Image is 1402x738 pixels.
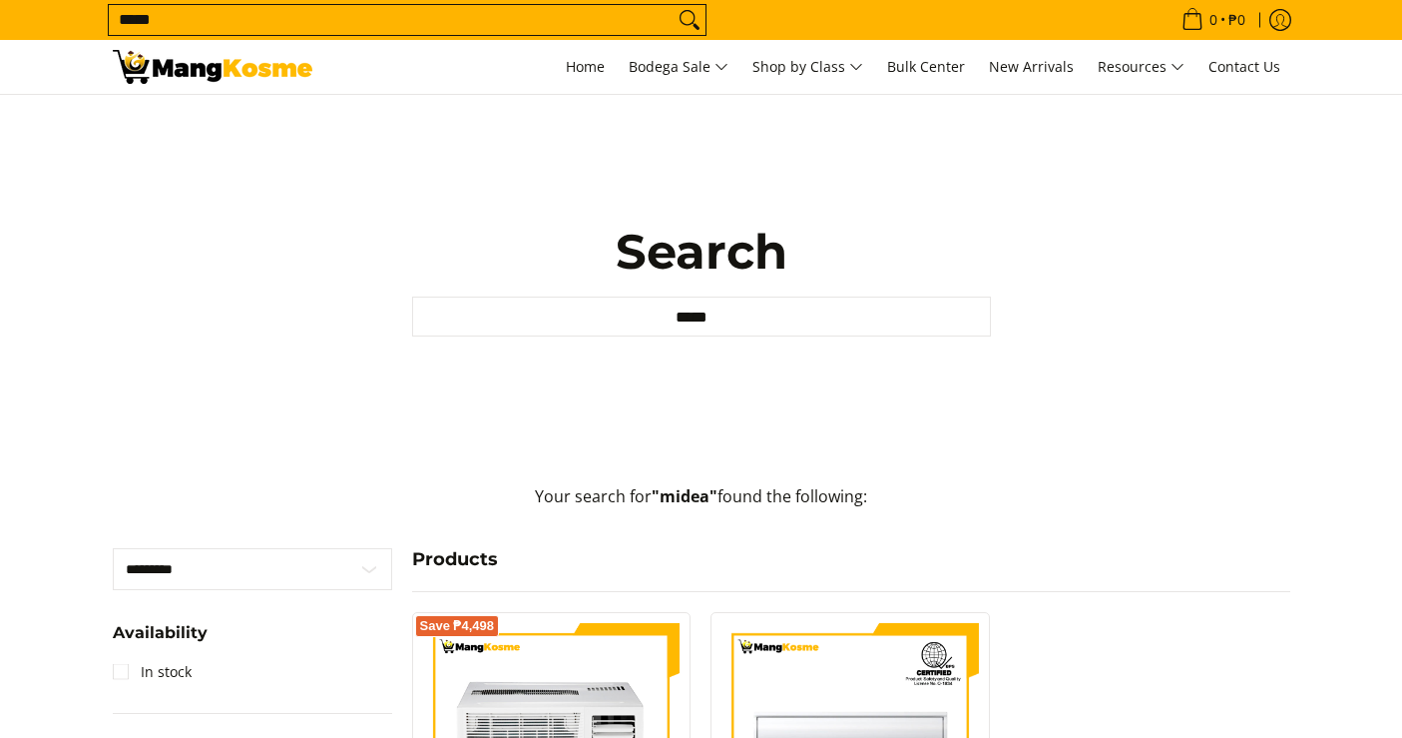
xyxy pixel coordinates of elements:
[1208,57,1280,76] span: Contact Us
[887,57,965,76] span: Bulk Center
[1198,40,1290,94] a: Contact Us
[1098,55,1184,80] span: Resources
[113,625,208,656] summary: Open
[674,5,705,35] button: Search
[113,656,192,688] a: In stock
[332,40,1290,94] nav: Main Menu
[1088,40,1194,94] a: Resources
[566,57,605,76] span: Home
[113,50,312,84] img: Search: 25 results found for &quot;midea&quot; | Mang Kosme
[556,40,615,94] a: Home
[1206,13,1220,27] span: 0
[420,620,495,632] span: Save ₱4,498
[1175,9,1251,31] span: •
[752,55,863,80] span: Shop by Class
[113,484,1290,529] p: Your search for found the following:
[989,57,1074,76] span: New Arrivals
[1225,13,1248,27] span: ₱0
[619,40,738,94] a: Bodega Sale
[742,40,873,94] a: Shop by Class
[412,548,1290,571] h4: Products
[412,222,991,282] h1: Search
[877,40,975,94] a: Bulk Center
[113,625,208,641] span: Availability
[629,55,728,80] span: Bodega Sale
[979,40,1084,94] a: New Arrivals
[652,485,717,507] strong: "midea"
